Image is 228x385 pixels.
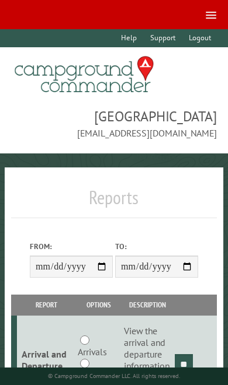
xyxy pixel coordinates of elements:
[115,241,198,252] label: To:
[30,241,113,252] label: From:
[78,345,107,359] label: Arrivals
[11,52,157,97] img: Campground Commander
[115,29,142,47] a: Help
[11,107,216,139] span: [GEOGRAPHIC_DATA] [EMAIL_ADDRESS][DOMAIN_NAME]
[17,295,75,315] th: Report
[75,295,122,315] th: Options
[122,295,173,315] th: Description
[183,29,216,47] a: Logout
[144,29,181,47] a: Support
[11,186,216,218] h1: Reports
[48,372,180,380] small: © Campground Commander LLC. All rights reserved.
